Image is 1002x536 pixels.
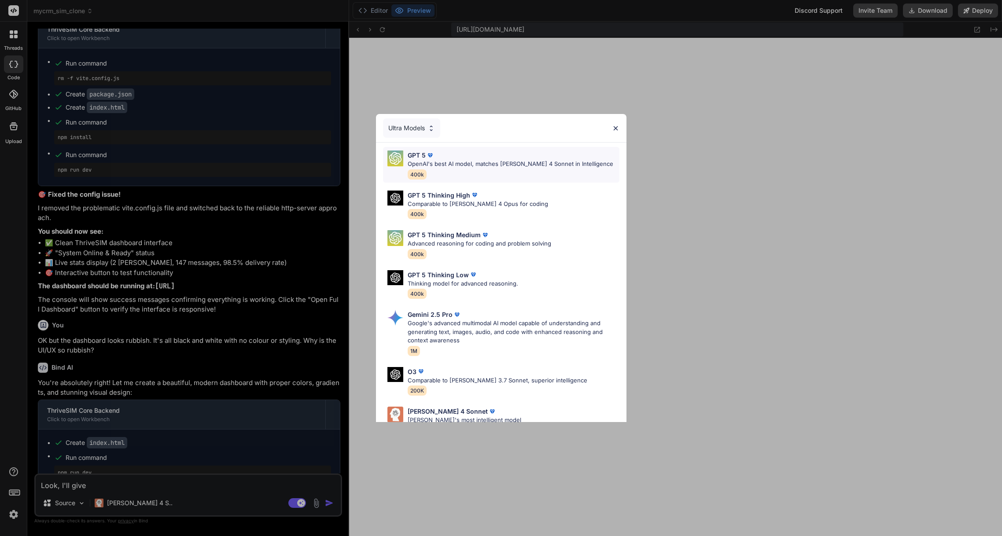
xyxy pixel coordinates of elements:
[488,407,497,416] img: premium
[408,416,521,425] p: [PERSON_NAME]'s most intelligent model
[408,169,427,180] span: 400k
[416,367,425,376] img: premium
[408,249,427,259] span: 400k
[387,191,403,206] img: Pick Models
[387,270,403,286] img: Pick Models
[387,310,403,326] img: Pick Models
[387,407,403,422] img: Pick Models
[481,231,490,239] img: premium
[408,191,470,200] p: GPT 5 Thinking High
[408,310,453,319] p: Gemini 2.5 Pro
[612,125,619,132] img: close
[408,230,481,239] p: GPT 5 Thinking Medium
[408,376,587,385] p: Comparable to [PERSON_NAME] 3.7 Sonnet, superior intelligence
[408,160,613,169] p: OpenAI's best AI model, matches [PERSON_NAME] 4 Sonnet in Intelligence
[408,279,518,288] p: Thinking model for advanced reasoning.
[453,310,461,319] img: premium
[408,270,469,279] p: GPT 5 Thinking Low
[408,367,416,376] p: O3
[408,151,426,160] p: GPT 5
[383,118,440,138] div: Ultra Models
[408,209,427,219] span: 400k
[408,239,551,248] p: Advanced reasoning for coding and problem solving
[408,346,420,356] span: 1M
[426,151,435,160] img: premium
[408,385,427,396] span: 200K
[427,125,435,132] img: Pick Models
[387,230,403,246] img: Pick Models
[387,151,403,166] img: Pick Models
[408,289,427,299] span: 400k
[408,407,488,416] p: [PERSON_NAME] 4 Sonnet
[469,270,478,279] img: premium
[408,200,548,209] p: Comparable to [PERSON_NAME] 4 Opus for coding
[470,191,479,199] img: premium
[387,367,403,382] img: Pick Models
[408,319,619,345] p: Google's advanced multimodal AI model capable of understanding and generating text, images, audio...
